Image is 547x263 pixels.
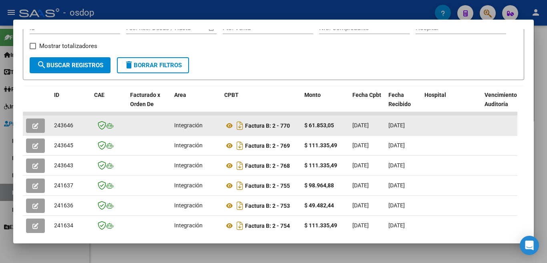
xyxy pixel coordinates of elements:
[352,92,381,98] span: Fecha Cpbt
[174,122,203,128] span: Integración
[127,86,171,122] datatable-header-cell: Facturado x Orden De
[388,162,405,169] span: [DATE]
[245,223,290,229] strong: Factura B: 2 - 754
[352,202,369,209] span: [DATE]
[481,86,517,122] datatable-header-cell: Vencimiento Auditoría
[54,122,73,128] span: 243646
[301,86,349,122] datatable-header-cell: Monto
[235,119,245,132] i: Descargar documento
[54,222,73,229] span: 241634
[235,159,245,172] i: Descargar documento
[174,182,203,189] span: Integración
[304,222,337,229] strong: $ 111.335,49
[235,199,245,212] i: Descargar documento
[94,92,105,98] span: CAE
[352,162,369,169] span: [DATE]
[174,162,203,169] span: Integración
[54,182,73,189] span: 241637
[352,122,369,128] span: [DATE]
[520,236,539,255] div: Open Intercom Messenger
[174,202,203,209] span: Integración
[349,86,385,122] datatable-header-cell: Fecha Cpbt
[235,139,245,152] i: Descargar documento
[388,182,405,189] span: [DATE]
[304,182,334,189] strong: $ 98.964,88
[117,57,189,73] button: Borrar Filtros
[245,122,290,129] strong: Factura B: 2 - 770
[245,203,290,209] strong: Factura B: 2 - 753
[421,86,481,122] datatable-header-cell: Hospital
[235,219,245,232] i: Descargar documento
[388,122,405,128] span: [DATE]
[352,222,369,229] span: [DATE]
[245,163,290,169] strong: Factura B: 2 - 768
[224,92,239,98] span: CPBT
[304,142,337,149] strong: $ 111.335,49
[171,86,221,122] datatable-header-cell: Area
[174,142,203,149] span: Integración
[124,60,134,70] mat-icon: delete
[485,92,517,107] span: Vencimiento Auditoría
[304,162,337,169] strong: $ 111.335,49
[91,86,127,122] datatable-header-cell: CAE
[388,92,411,107] span: Fecha Recibido
[37,62,103,69] span: Buscar Registros
[304,202,334,209] strong: $ 49.482,44
[51,86,91,122] datatable-header-cell: ID
[130,92,160,107] span: Facturado x Orden De
[424,92,446,98] span: Hospital
[54,202,73,209] span: 241636
[174,222,203,229] span: Integración
[385,86,421,122] datatable-header-cell: Fecha Recibido
[352,142,369,149] span: [DATE]
[54,162,73,169] span: 243643
[221,86,301,122] datatable-header-cell: CPBT
[388,222,405,229] span: [DATE]
[245,183,290,189] strong: Factura B: 2 - 755
[39,41,97,51] span: Mostrar totalizadores
[207,24,216,33] button: Open calendar
[235,179,245,192] i: Descargar documento
[37,60,46,70] mat-icon: search
[304,92,321,98] span: Monto
[54,92,59,98] span: ID
[352,182,369,189] span: [DATE]
[124,62,182,69] span: Borrar Filtros
[304,122,334,128] strong: $ 61.853,05
[245,143,290,149] strong: Factura B: 2 - 769
[388,142,405,149] span: [DATE]
[174,92,186,98] span: Area
[30,57,111,73] button: Buscar Registros
[388,202,405,209] span: [DATE]
[54,142,73,149] span: 243645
